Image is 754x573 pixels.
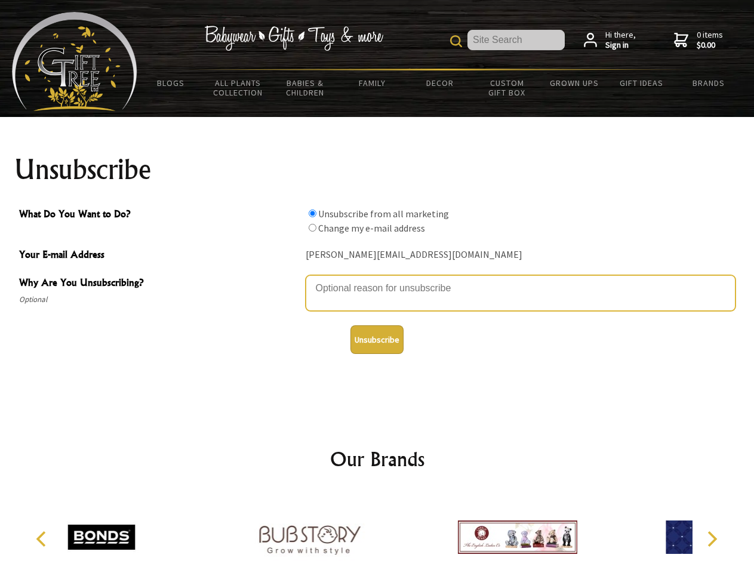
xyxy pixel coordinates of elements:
button: Previous [30,526,56,552]
img: Babyware - Gifts - Toys and more... [12,12,137,111]
h1: Unsubscribe [14,155,740,184]
a: Brands [675,70,743,95]
a: Family [339,70,407,95]
textarea: Why Are You Unsubscribing? [306,275,735,311]
a: Babies & Children [272,70,339,105]
input: What Do You Want to Do? [309,210,316,217]
a: 0 items$0.00 [674,30,723,51]
label: Change my e-mail address [318,222,425,234]
span: Your E-mail Address [19,247,300,264]
span: Hi there, [605,30,636,51]
button: Unsubscribe [350,325,404,354]
div: [PERSON_NAME][EMAIL_ADDRESS][DOMAIN_NAME] [306,246,735,264]
h2: Our Brands [24,445,731,473]
a: Hi there,Sign in [584,30,636,51]
input: What Do You Want to Do? [309,224,316,232]
span: Optional [19,292,300,307]
strong: Sign in [605,40,636,51]
a: Grown Ups [540,70,608,95]
input: Site Search [467,30,565,50]
a: Gift Ideas [608,70,675,95]
img: Babywear - Gifts - Toys & more [204,26,383,51]
span: 0 items [697,29,723,51]
a: All Plants Collection [205,70,272,105]
img: product search [450,35,462,47]
strong: $0.00 [697,40,723,51]
span: Why Are You Unsubscribing? [19,275,300,292]
label: Unsubscribe from all marketing [318,208,449,220]
button: Next [698,526,725,552]
span: What Do You Want to Do? [19,207,300,224]
a: BLOGS [137,70,205,95]
a: Decor [406,70,473,95]
a: Custom Gift Box [473,70,541,105]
